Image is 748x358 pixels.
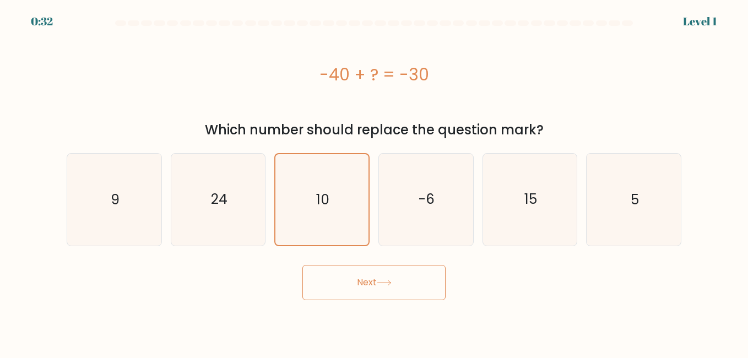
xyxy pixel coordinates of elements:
div: -40 + ? = -30 [67,62,681,87]
text: 24 [211,190,227,209]
text: -6 [419,190,435,209]
text: 10 [316,190,329,209]
button: Next [302,265,446,300]
text: 9 [111,190,120,209]
div: 0:32 [31,13,53,30]
div: Which number should replace the question mark? [73,120,675,140]
text: 5 [631,190,639,209]
div: Level 1 [683,13,717,30]
text: 15 [524,190,537,209]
